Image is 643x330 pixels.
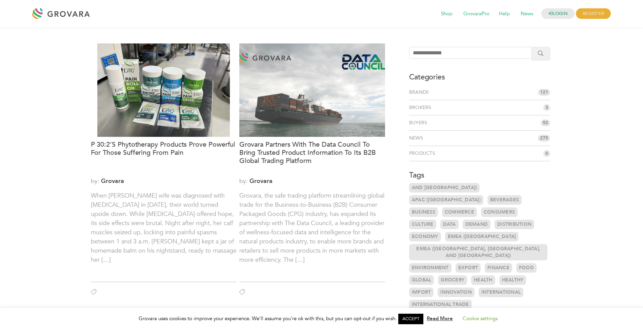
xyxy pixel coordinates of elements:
[249,177,273,185] a: Grovara
[543,104,550,111] span: 3
[409,207,438,217] a: Business
[495,220,534,229] a: Distribution
[409,120,430,126] a: Buyers
[516,10,538,18] a: News
[409,263,451,273] a: Environment
[463,220,491,229] a: Demand
[538,135,550,142] span: 275
[91,141,237,173] a: P 30:2’s Phytotherapy Products Prove Powerful for Those Suffering From Pain
[479,288,523,297] a: International
[499,275,526,285] a: Healthy
[440,220,459,229] a: Data
[139,315,504,322] span: Grovara uses cookies to improve your experience. We'll assume you're ok with this, but you can op...
[239,141,385,173] a: Grovara Partners With The Data Council To Bring Trusted Product Information To Its B2B Global Tra...
[494,7,515,20] span: Help
[463,315,498,322] a: Cookie settings
[438,275,467,285] a: Grocery
[91,191,237,274] p: When [PERSON_NAME] wife was diagnosed with [MEDICAL_DATA] in [DATE], their world turned upside do...
[438,288,475,297] a: Innovation
[487,195,522,205] a: Beverages
[436,7,457,20] span: Shop
[442,207,477,217] a: Commerce
[427,315,453,322] a: Read More
[101,177,124,185] a: Grovara
[456,263,481,273] a: Export
[543,150,550,157] span: 6
[409,220,436,229] a: Culture
[409,170,550,180] h3: Tags
[481,207,518,217] a: Consumers
[239,177,385,186] span: by:
[538,89,550,96] span: 121
[409,72,550,82] h3: Categories
[409,150,438,157] a: Products
[409,104,434,111] a: Brokers
[409,89,432,96] a: Brands
[459,10,494,18] a: GrovaraPro
[516,263,537,273] a: Food
[398,314,423,324] a: ACCEPT
[541,8,575,19] a: LOGIN
[494,10,515,18] a: Help
[409,183,480,192] a: and [GEOGRAPHIC_DATA])
[409,300,472,309] a: International Trade
[409,232,441,241] a: Economy
[516,7,538,20] span: News
[409,275,434,285] a: Global
[541,120,550,126] span: 92
[239,191,385,274] p: Grovara, the safe trading platform streamlining global trade for the Business-to-Business (B2B) C...
[409,288,434,297] a: Import
[409,244,548,260] a: EMEA ([GEOGRAPHIC_DATA], [GEOGRAPHIC_DATA], and [GEOGRAPHIC_DATA])
[445,232,519,241] a: EMEA ([GEOGRAPHIC_DATA]
[471,275,495,285] a: Health
[436,10,457,18] a: Shop
[576,8,611,19] span: REGISTER
[91,177,237,186] span: by:
[409,135,426,142] a: News
[459,7,494,20] span: GrovaraPro
[485,263,512,273] a: Finance
[409,195,483,205] a: APAC ([GEOGRAPHIC_DATA])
